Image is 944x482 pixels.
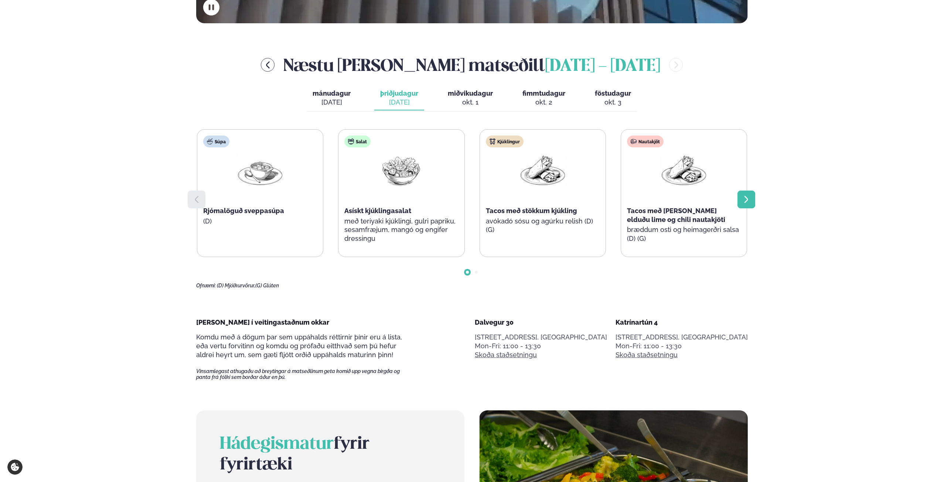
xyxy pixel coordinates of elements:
[627,136,664,147] div: Nautakjöt
[545,58,660,75] span: [DATE] - [DATE]
[344,217,458,243] p: með teriyaki kjúklingi, gulri papriku, sesamfræjum, mangó og engifer dressingu
[220,434,441,475] h2: fyrir fyrirtæki
[595,98,631,107] div: okt. 3
[203,136,229,147] div: Súpa
[616,351,678,359] a: Skoða staðsetningu
[519,153,566,188] img: Wraps.png
[207,139,213,144] img: soup.svg
[196,318,329,326] span: [PERSON_NAME] í veitingastaðnum okkar
[283,53,660,77] h2: Næstu [PERSON_NAME] matseðill
[380,89,418,97] span: þriðjudagur
[217,283,255,288] span: (D) Mjólkurvörur,
[255,283,279,288] span: (G) Glúten
[490,139,495,144] img: chicken.svg
[631,139,637,144] img: beef.svg
[669,58,683,72] button: menu-btn-right
[236,153,284,188] img: Soup.png
[313,98,351,107] div: [DATE]
[344,207,411,215] span: Asískt kjúklingasalat
[380,98,418,107] div: [DATE]
[522,89,565,97] span: fimmtudagur
[486,136,524,147] div: Kjúklingur
[616,342,748,351] div: Mon-Fri: 11:00 - 13:30
[348,139,354,144] img: salad.svg
[448,89,493,97] span: miðvikudagur
[196,283,216,288] span: Ofnæmi:
[660,153,708,188] img: Wraps.png
[627,225,741,243] p: bræddum osti og heimagerðri salsa (D) (G)
[196,333,402,359] span: Komdu með á dögum þar sem uppáhalds réttirnir þínir eru á lista, eða vertu forvitinn og komdu og ...
[374,86,424,110] button: þriðjudagur [DATE]
[475,333,607,342] p: [STREET_ADDRESS], [GEOGRAPHIC_DATA]
[203,207,284,215] span: Rjómalöguð sveppasúpa
[616,333,748,342] p: [STREET_ADDRESS], [GEOGRAPHIC_DATA]
[378,153,425,188] img: Salad.png
[475,342,607,351] div: Mon-Fri: 11:00 - 13:30
[627,207,725,223] span: Tacos með [PERSON_NAME] elduðu lime og chili nautakjöti
[7,459,23,475] a: Cookie settings
[220,436,334,452] span: Hádegismatur
[522,98,565,107] div: okt. 2
[475,271,478,274] span: Go to slide 2
[486,217,600,235] p: avókadó sósu og agúrku relish (D) (G)
[589,86,637,110] button: föstudagur okt. 3
[344,136,371,147] div: Salat
[475,318,607,327] div: Dalvegur 30
[313,89,351,97] span: mánudagur
[517,86,571,110] button: fimmtudagur okt. 2
[616,318,748,327] div: Katrínartún 4
[466,271,469,274] span: Go to slide 1
[196,368,413,380] span: Vinsamlegast athugaðu að breytingar á matseðlinum geta komið upp vegna birgða og panta frá fólki ...
[203,217,317,226] p: (D)
[486,207,577,215] span: Tacos með stökkum kjúkling
[475,351,537,359] a: Skoða staðsetningu
[442,86,499,110] button: miðvikudagur okt. 1
[448,98,493,107] div: okt. 1
[307,86,357,110] button: mánudagur [DATE]
[595,89,631,97] span: föstudagur
[261,58,275,72] button: menu-btn-left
